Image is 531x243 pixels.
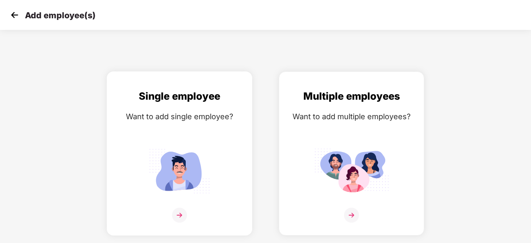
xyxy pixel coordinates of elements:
[288,88,415,104] div: Multiple employees
[172,208,187,223] img: svg+xml;base64,PHN2ZyB4bWxucz0iaHR0cDovL3d3dy53My5vcmcvMjAwMC9zdmciIHdpZHRoPSIzNiIgaGVpZ2h0PSIzNi...
[116,88,243,104] div: Single employee
[142,145,217,197] img: svg+xml;base64,PHN2ZyB4bWxucz0iaHR0cDovL3d3dy53My5vcmcvMjAwMC9zdmciIGlkPSJTaW5nbGVfZW1wbG95ZWUiIH...
[314,145,389,197] img: svg+xml;base64,PHN2ZyB4bWxucz0iaHR0cDovL3d3dy53My5vcmcvMjAwMC9zdmciIGlkPSJNdWx0aXBsZV9lbXBsb3llZS...
[344,208,359,223] img: svg+xml;base64,PHN2ZyB4bWxucz0iaHR0cDovL3d3dy53My5vcmcvMjAwMC9zdmciIHdpZHRoPSIzNiIgaGVpZ2h0PSIzNi...
[288,110,415,123] div: Want to add multiple employees?
[116,110,243,123] div: Want to add single employee?
[8,9,21,21] img: svg+xml;base64,PHN2ZyB4bWxucz0iaHR0cDovL3d3dy53My5vcmcvMjAwMC9zdmciIHdpZHRoPSIzMCIgaGVpZ2h0PSIzMC...
[25,10,96,20] p: Add employee(s)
